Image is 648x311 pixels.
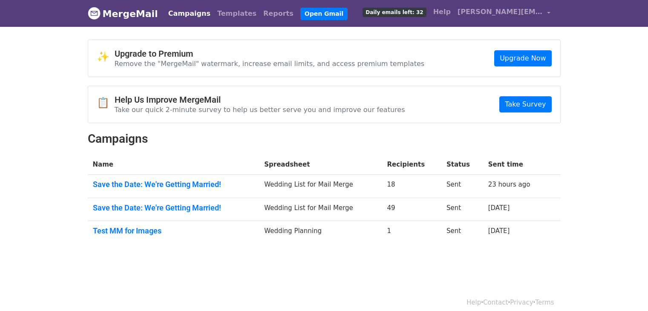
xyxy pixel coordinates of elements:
td: Sent [441,221,483,244]
a: Save the Date: We're Getting Married! [93,180,254,189]
a: Save the Date: We're Getting Married! [93,203,254,213]
span: [PERSON_NAME][EMAIL_ADDRESS][PERSON_NAME][DOMAIN_NAME] [458,7,543,17]
a: Reports [260,5,297,22]
h4: Help Us Improve MergeMail [115,95,405,105]
a: Help [430,3,454,20]
a: Terms [535,299,554,306]
a: Campaigns [165,5,214,22]
th: Spreadsheet [259,155,382,175]
th: Sent time [483,155,548,175]
a: 23 hours ago [488,181,530,188]
td: 49 [382,198,441,221]
a: Take Survey [499,96,551,112]
a: Help [467,299,481,306]
span: ✨ [97,51,115,63]
a: [DATE] [488,204,510,212]
a: [PERSON_NAME][EMAIL_ADDRESS][PERSON_NAME][DOMAIN_NAME] [454,3,554,23]
td: Sent [441,198,483,221]
td: 1 [382,221,441,244]
a: Contact [483,299,508,306]
td: Wedding List for Mail Merge [259,175,382,198]
img: MergeMail logo [88,7,101,20]
a: [DATE] [488,227,510,235]
td: Wedding Planning [259,221,382,244]
span: Daily emails left: 32 [363,8,426,17]
a: Templates [214,5,260,22]
h2: Campaigns [88,132,561,146]
td: Wedding List for Mail Merge [259,198,382,221]
a: Open Gmail [300,8,348,20]
h4: Upgrade to Premium [115,49,425,59]
th: Status [441,155,483,175]
a: MergeMail [88,5,158,23]
p: Remove the "MergeMail" watermark, increase email limits, and access premium templates [115,59,425,68]
p: Take our quick 2-minute survey to help us better serve you and improve our features [115,105,405,114]
a: Test MM for Images [93,226,254,236]
a: Privacy [510,299,533,306]
a: Daily emails left: 32 [359,3,429,20]
span: 📋 [97,97,115,109]
th: Name [88,155,259,175]
td: 18 [382,175,441,198]
th: Recipients [382,155,441,175]
td: Sent [441,175,483,198]
a: Upgrade Now [494,50,551,66]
